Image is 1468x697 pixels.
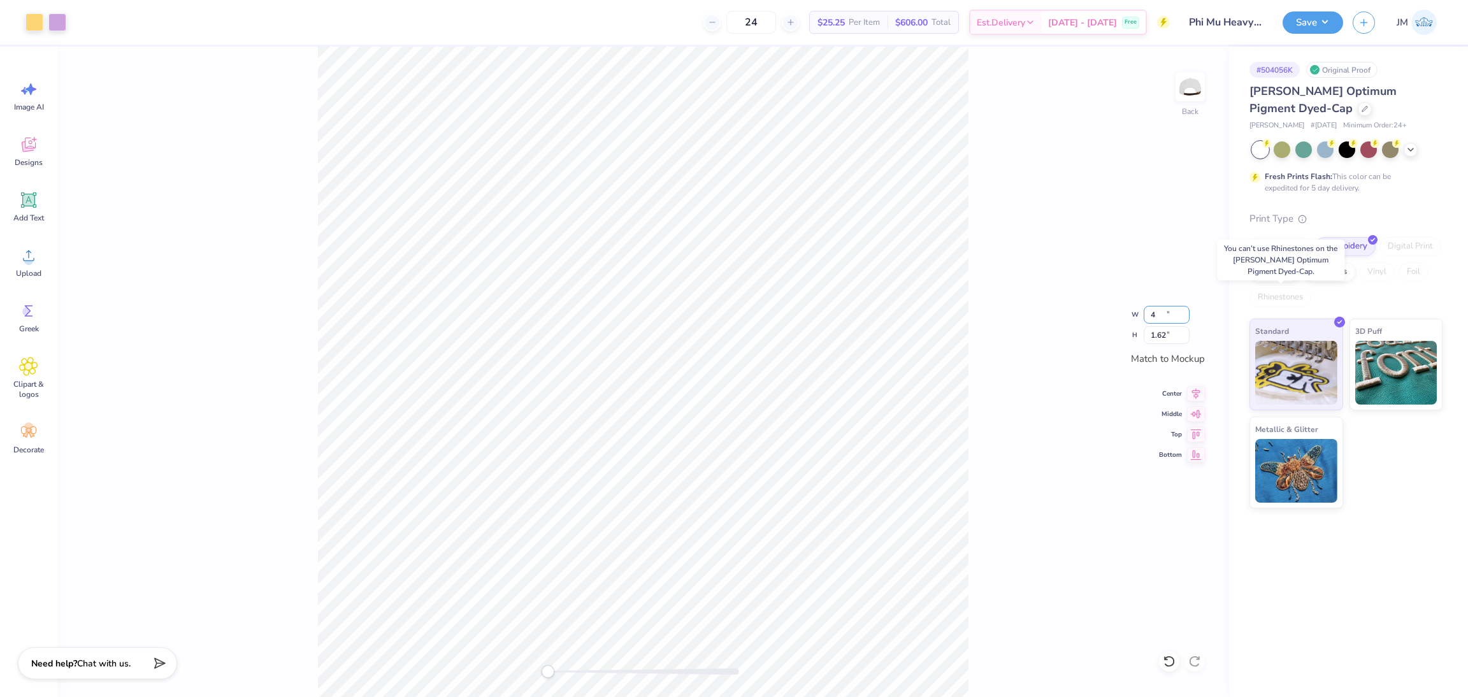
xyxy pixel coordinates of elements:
span: Total [932,16,951,29]
span: Standard [1255,324,1289,338]
div: Rhinestones [1249,288,1311,307]
div: Transfers [1304,262,1355,282]
div: Foil [1399,262,1428,282]
button: Save [1283,11,1343,34]
div: Embroidery [1315,237,1376,256]
strong: Need help? [31,657,77,670]
strong: Fresh Prints Flash: [1265,171,1332,182]
span: # [DATE] [1311,120,1337,131]
img: 3D Puff [1355,341,1437,405]
div: Back [1182,106,1198,117]
img: Standard [1255,341,1337,405]
div: Print Type [1249,212,1443,226]
span: Metallic & Glitter [1255,422,1318,436]
span: Image AI [14,102,44,112]
span: Top [1159,429,1182,440]
div: # 504056K [1249,62,1300,78]
div: Digital Print [1379,237,1441,256]
span: [PERSON_NAME] Optimum Pigment Dyed-Cap [1249,83,1397,116]
span: 3D Puff [1355,324,1382,338]
span: Greek [19,324,39,334]
input: Untitled Design [1179,10,1273,35]
span: Center [1159,389,1182,399]
span: [PERSON_NAME] [1249,120,1304,131]
span: $25.25 [817,16,845,29]
span: Decorate [13,445,44,455]
span: $606.00 [895,16,928,29]
span: JM [1397,15,1408,30]
div: Original Proof [1306,62,1378,78]
input: – – [726,11,776,34]
a: JM [1391,10,1443,35]
span: Minimum Order: 24 + [1343,120,1407,131]
span: Add Text [13,213,44,223]
div: Accessibility label [542,665,554,678]
span: Bottom [1159,450,1182,460]
span: Clipart & logos [8,379,50,399]
span: Chat with us. [77,657,131,670]
span: Designs [15,157,43,168]
span: Middle [1159,409,1182,419]
img: John Michael Binayas [1411,10,1437,35]
div: You can’t use Rhinestones on the [PERSON_NAME] Optimum Pigment Dyed-Cap. [1217,240,1344,280]
span: Est. Delivery [977,16,1025,29]
img: Metallic & Glitter [1255,439,1337,503]
span: Per Item [849,16,880,29]
span: Upload [16,268,41,278]
div: Vinyl [1359,262,1395,282]
span: [DATE] - [DATE] [1048,16,1117,29]
img: Back [1177,74,1203,99]
div: This color can be expedited for 5 day delivery. [1265,171,1421,194]
span: Free [1125,18,1137,27]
